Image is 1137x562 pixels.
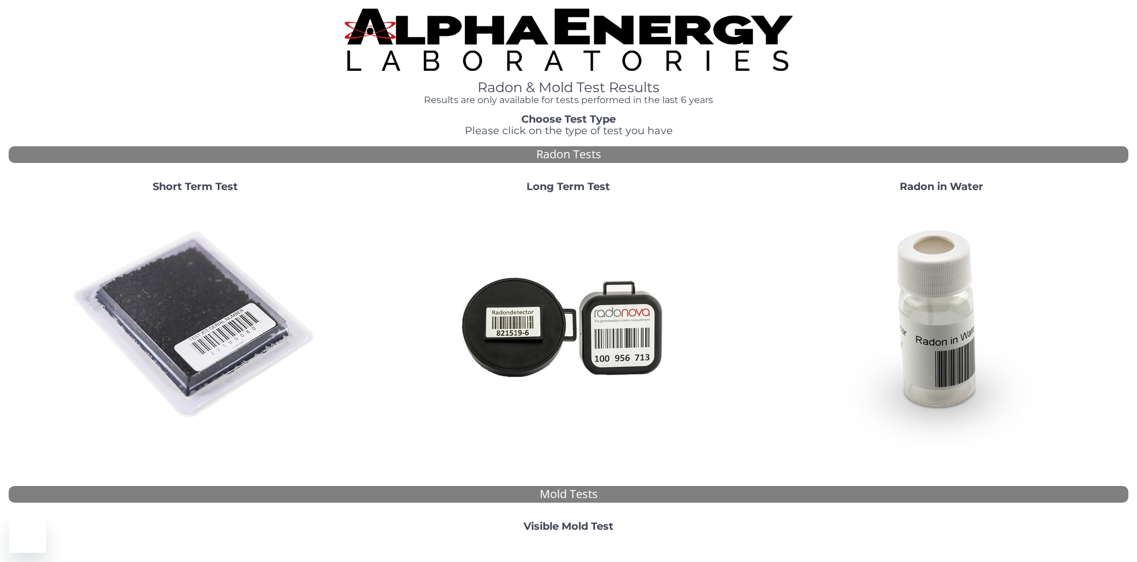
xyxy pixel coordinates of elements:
[445,202,692,449] img: Radtrak2vsRadtrak3.jpg
[153,180,238,193] strong: Short Term Test
[524,520,613,533] strong: Visible Mold Test
[344,80,793,95] h1: Radon & Mold Test Results
[344,95,793,105] h4: Results are only available for tests performed in the last 6 years
[526,180,610,193] strong: Long Term Test
[465,124,673,137] span: Please click on the type of test you have
[9,486,1128,503] div: Mold Tests
[9,146,1128,163] div: Radon Tests
[344,9,793,71] img: TightCrop.jpg
[9,516,46,553] iframe: Button to launch messaging window
[818,202,1066,449] img: RadoninWater.jpg
[900,180,983,193] strong: Radon in Water
[521,113,616,126] strong: Choose Test Type
[71,202,319,449] img: ShortTerm.jpg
